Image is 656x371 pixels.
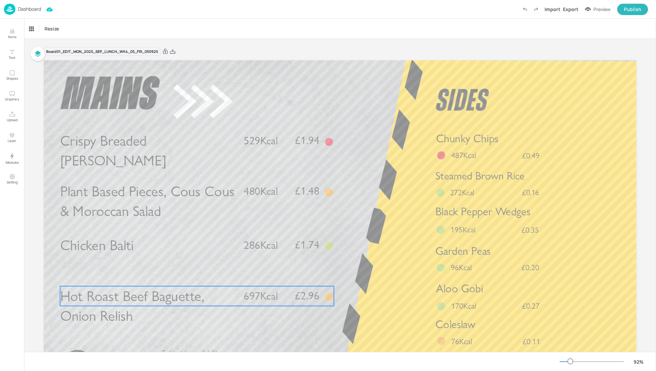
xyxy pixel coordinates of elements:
[581,4,614,14] button: Preview
[617,4,648,15] button: Publish
[521,226,539,234] span: £0.35
[521,264,539,272] span: £0.20
[435,169,525,182] span: Steamed Brown Rice
[436,282,483,295] span: Aloo Gobi
[436,132,498,145] span: Chunky Chips
[593,6,610,13] div: Preview
[244,134,278,147] span: 529Kcal
[4,4,15,15] img: logo-86c26b7e.jpg
[295,290,319,301] span: £2.96
[18,7,41,11] p: Dashboard
[244,238,278,251] span: 286Kcal
[451,301,476,311] span: 170Kcal
[563,6,578,13] div: Export
[244,289,278,302] span: 697Kcal
[631,358,647,365] div: 92 %
[519,4,530,15] label: Undo (Ctrl + Z)
[60,132,166,169] span: Crispy Breaded [PERSON_NAME]
[295,135,319,146] span: £1.94
[244,185,278,198] span: 480Kcal
[60,183,235,220] span: Plant Based Pieces, Cous Cous & Moroccan Salad
[624,6,641,13] div: Publish
[43,25,60,32] span: Resize
[435,317,475,331] span: Coleslaw
[451,150,476,160] span: 487Kcal
[450,225,476,235] span: 195Kcal
[44,47,160,56] div: Board 01_EDIT_MON_2025_SEP_LUNCH_WK4_05_FRI_050925
[522,151,540,159] span: £0.49
[545,6,560,13] div: Import
[295,186,319,197] span: £1.48
[451,337,472,347] span: 76Kcal
[435,205,530,218] span: Black Pepper Wedges
[522,302,540,310] span: £0.27
[530,4,542,15] label: Redo (Ctrl + Y)
[60,236,134,254] span: Chicken Balti
[450,188,474,197] span: 272Kcal
[451,263,472,273] span: 96Kcal
[522,338,540,346] span: £0.11
[60,287,204,324] span: Hot Roast Beef Baguette, Onion Relish
[435,244,491,258] span: Garden Peas
[295,239,319,250] span: £1.74
[522,189,539,197] span: £0.16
